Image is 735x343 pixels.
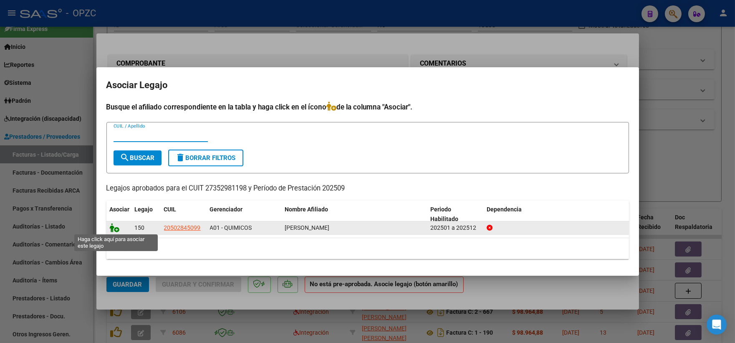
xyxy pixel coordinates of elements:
[106,183,629,194] p: Legajos aprobados para el CUIT 27352981198 y Período de Prestación 202509
[135,206,153,213] span: Legajo
[707,315,727,335] div: Open Intercom Messenger
[285,206,328,213] span: Nombre Afiliado
[483,201,629,228] datatable-header-cell: Dependencia
[427,201,483,228] datatable-header-cell: Periodo Habilitado
[176,154,236,162] span: Borrar Filtros
[176,152,186,163] mat-icon: delete
[210,206,243,213] span: Gerenciador
[114,150,162,165] button: Buscar
[106,238,629,259] div: 1 registros
[120,154,155,162] span: Buscar
[106,201,131,228] datatable-header-cell: Asociar
[135,224,145,231] span: 150
[487,206,522,213] span: Dependencia
[106,77,629,93] h2: Asociar Legajo
[168,150,243,166] button: Borrar Filtros
[430,223,480,233] div: 202501 a 202512
[164,224,201,231] span: 20502845099
[131,201,161,228] datatable-header-cell: Legajo
[430,206,458,222] span: Periodo Habilitado
[285,224,330,231] span: FERNANDEZ IMANOL
[106,102,629,112] h4: Busque el afiliado correspondiente en la tabla y haga click en el ícono de la columna "Asociar".
[110,206,130,213] span: Asociar
[207,201,282,228] datatable-header-cell: Gerenciador
[161,201,207,228] datatable-header-cell: CUIL
[210,224,252,231] span: A01 - QUIMICOS
[282,201,427,228] datatable-header-cell: Nombre Afiliado
[120,152,130,163] mat-icon: search
[164,206,177,213] span: CUIL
